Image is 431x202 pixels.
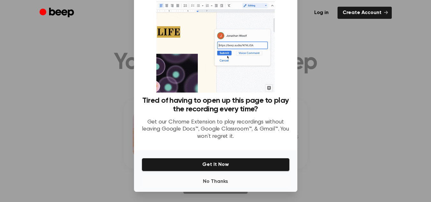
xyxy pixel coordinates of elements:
button: No Thanks [142,175,290,188]
a: Create Account [338,7,392,19]
a: Log in [309,7,334,19]
h3: Tired of having to open up this page to play the recording every time? [142,96,290,114]
p: Get our Chrome Extension to play recordings without leaving Google Docs™, Google Classroom™, & Gm... [142,119,290,140]
a: Beep [40,7,76,19]
button: Get It Now [142,158,290,171]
